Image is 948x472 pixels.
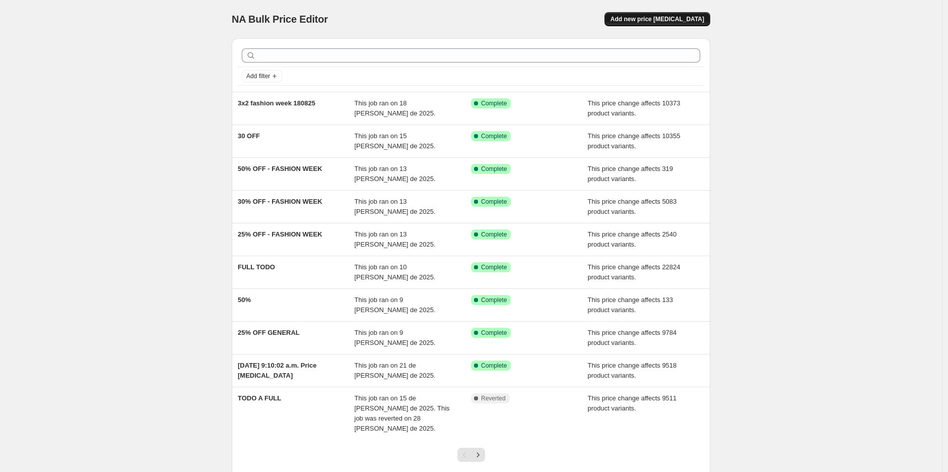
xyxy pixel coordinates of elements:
[481,165,507,173] span: Complete
[232,14,328,25] span: NA Bulk Price Editor
[481,198,507,206] span: Complete
[588,394,677,412] span: This price change affects 9511 product variants.
[238,362,317,379] span: [DATE] 9:10:02 a.m. Price [MEDICAL_DATA]
[238,165,322,172] span: 50% OFF - FASHION WEEK
[588,263,681,281] span: This price change affects 22824 product variants.
[481,99,507,107] span: Complete
[238,296,251,304] span: 50%
[481,230,507,239] span: Complete
[355,230,436,248] span: This job ran on 13 [PERSON_NAME] de 2025.
[246,72,270,80] span: Add filter
[238,263,275,271] span: FULL TODO
[355,198,436,215] span: This job ran on 13 [PERSON_NAME] de 2025.
[238,230,322,238] span: 25% OFF - FASHION WEEK
[238,99,315,107] span: 3x2 fashion week 180825
[242,70,282,82] button: Add filter
[457,448,485,462] nav: Pagination
[238,394,281,402] span: TODO A FULL
[481,132,507,140] span: Complete
[355,296,436,314] span: This job ran on 9 [PERSON_NAME] de 2025.
[481,394,506,402] span: Reverted
[471,448,485,462] button: Next
[588,198,677,215] span: This price change affects 5083 product variants.
[588,132,681,150] span: This price change affects 10355 product variants.
[481,329,507,337] span: Complete
[355,165,436,183] span: This job ran on 13 [PERSON_NAME] de 2025.
[355,263,436,281] span: This job ran on 10 [PERSON_NAME] de 2025.
[238,329,300,336] span: 25% OFF GENERAL
[481,362,507,370] span: Complete
[355,394,450,432] span: This job ran on 15 de [PERSON_NAME] de 2025. This job was reverted on 28 [PERSON_NAME] de 2025.
[588,296,673,314] span: This price change affects 133 product variants.
[238,198,322,205] span: 30% OFF - FASHION WEEK
[355,99,436,117] span: This job ran on 18 [PERSON_NAME] de 2025.
[355,362,436,379] span: This job ran on 21 de [PERSON_NAME] de 2025.
[588,362,677,379] span: This price change affects 9518 product variants.
[355,329,436,346] span: This job ran on 9 [PERSON_NAME] de 2025.
[588,230,677,248] span: This price change affects 2540 product variants.
[238,132,260,140] span: 30 OFF
[481,296,507,304] span: Complete
[588,99,681,117] span: This price change affects 10373 product variants.
[588,329,677,346] span: This price change affects 9784 product variants.
[355,132,436,150] span: This job ran on 15 [PERSON_NAME] de 2025.
[481,263,507,271] span: Complete
[611,15,704,23] span: Add new price [MEDICAL_DATA]
[604,12,710,26] button: Add new price [MEDICAL_DATA]
[588,165,673,183] span: This price change affects 319 product variants.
